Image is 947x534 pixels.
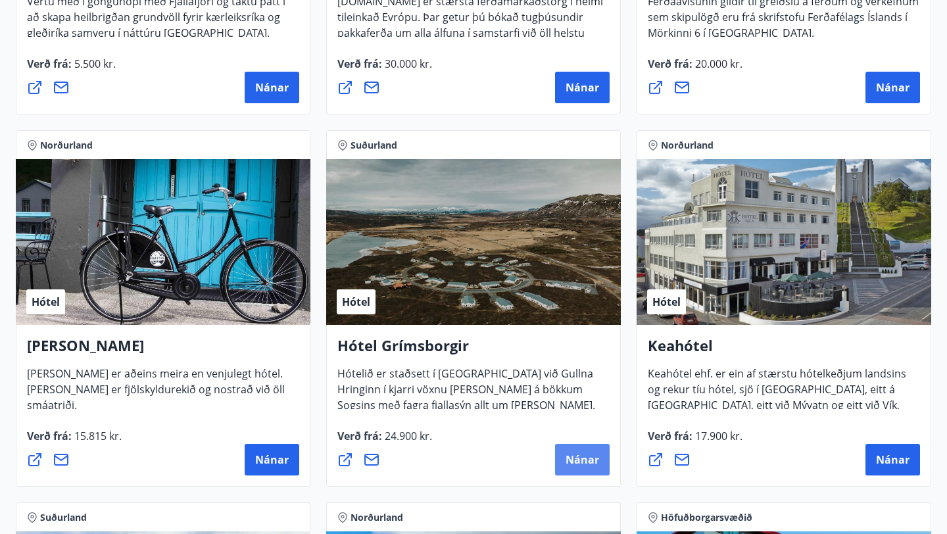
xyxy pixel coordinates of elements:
span: Nánar [255,452,289,467]
span: 24.900 kr. [382,429,432,443]
span: Verð frá : [337,57,432,82]
span: Verð frá : [648,429,742,454]
button: Nánar [245,444,299,475]
span: Nánar [876,80,910,95]
h4: Keahótel [648,335,920,366]
span: Nánar [566,80,599,95]
h4: Hótel Grímsborgir [337,335,610,366]
span: Nánar [566,452,599,467]
h4: [PERSON_NAME] [27,335,299,366]
span: Verð frá : [27,429,122,454]
span: [PERSON_NAME] er aðeins meira en venjulegt hótel. [PERSON_NAME] er fjölskyldurekið og nostrað við... [27,366,285,423]
span: 17.900 kr. [692,429,742,443]
span: Hótel [342,295,370,309]
span: Norðurland [40,139,93,152]
span: 30.000 kr. [382,57,432,71]
button: Nánar [555,72,610,103]
span: Verð frá : [648,57,742,82]
span: Hótel [652,295,681,309]
button: Nánar [865,444,920,475]
span: 15.815 kr. [72,429,122,443]
button: Nánar [245,72,299,103]
span: Norðurland [351,511,403,524]
button: Nánar [555,444,610,475]
span: Nánar [876,452,910,467]
span: Höfuðborgarsvæðið [661,511,752,524]
span: Verð frá : [337,429,432,454]
span: Verð frá : [27,57,116,82]
span: Keahótel ehf. er ein af stærstu hótelkeðjum landsins og rekur tíu hótel, sjö í [GEOGRAPHIC_DATA],... [648,366,906,454]
span: Norðurland [661,139,714,152]
span: Hótel [32,295,60,309]
span: Suðurland [351,139,397,152]
span: 20.000 kr. [692,57,742,71]
span: Nánar [255,80,289,95]
button: Nánar [865,72,920,103]
span: Hótelið er staðsett í [GEOGRAPHIC_DATA] við Gullna Hringinn í kjarri vöxnu [PERSON_NAME] á bökkum... [337,366,595,454]
span: Suðurland [40,511,87,524]
span: 5.500 kr. [72,57,116,71]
